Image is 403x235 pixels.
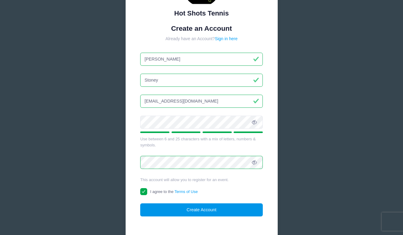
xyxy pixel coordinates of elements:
[140,203,263,216] button: Create Account
[140,188,147,195] input: I agree to theTerms of Use
[215,36,238,41] a: Sign in here
[140,24,263,33] h1: Create an Account
[140,36,263,42] div: Already have an Account?
[140,53,263,66] input: First Name
[150,189,198,194] span: I agree to the
[140,177,263,183] div: This account will allow you to register for an event.
[140,8,263,18] div: Hot Shots Tennis
[140,136,263,148] div: Use between 6 and 25 characters with a mix of letters, numbers & symbols.
[140,74,263,87] input: Last Name
[140,95,263,108] input: Email
[175,189,198,194] a: Terms of Use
